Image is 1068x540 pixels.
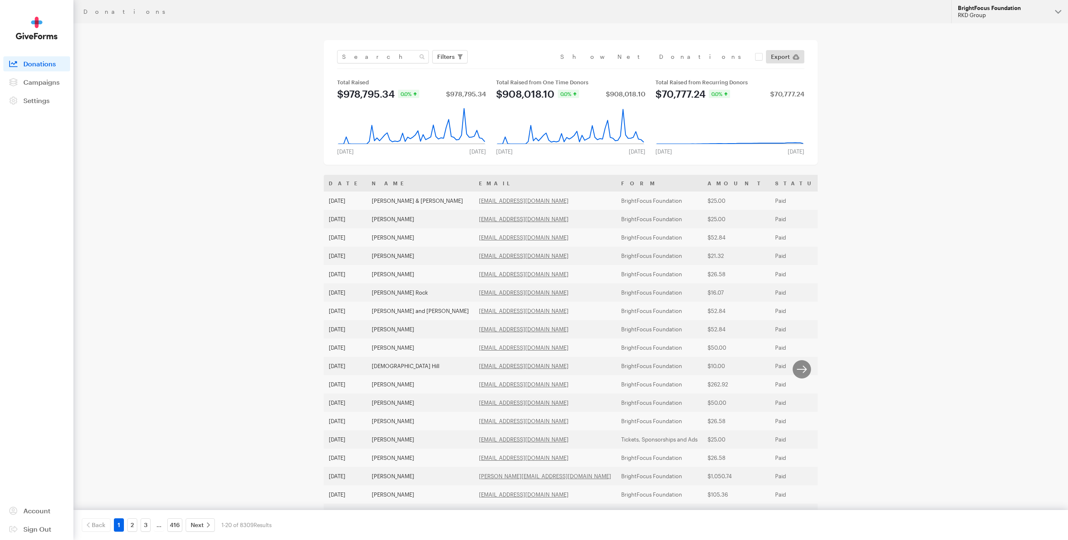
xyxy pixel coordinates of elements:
div: [DATE] [650,148,677,155]
td: [DATE] [324,357,367,375]
td: $105.36 [703,485,770,504]
span: Sign Out [23,525,51,533]
div: 1-20 of 8309 [222,518,272,532]
td: $1,050.74 [703,467,770,485]
a: [EMAIL_ADDRESS][DOMAIN_NAME] [479,454,569,461]
td: Paid [770,375,831,394]
td: $26.58 [703,265,770,283]
div: Total Raised from Recurring Donors [655,79,804,86]
td: BrightFocus Foundation [616,485,703,504]
td: [PERSON_NAME] [367,485,474,504]
th: Amount [703,175,770,192]
a: [EMAIL_ADDRESS][DOMAIN_NAME] [479,436,569,443]
td: [DATE] [324,412,367,430]
a: [EMAIL_ADDRESS][DOMAIN_NAME] [479,216,569,222]
img: GiveForms [16,17,58,40]
td: [DATE] [324,467,367,485]
td: [PERSON_NAME] [367,394,474,412]
a: 3 [141,518,151,532]
td: [PERSON_NAME] Rock [367,283,474,302]
a: [EMAIL_ADDRESS][DOMAIN_NAME] [479,363,569,369]
td: [PERSON_NAME] [367,320,474,338]
a: Account [3,503,70,518]
th: Status [770,175,831,192]
div: [DATE] [464,148,491,155]
a: [EMAIL_ADDRESS][DOMAIN_NAME] [479,381,569,388]
td: [DATE] [324,394,367,412]
td: [DATE] [324,228,367,247]
td: $52.84 [703,320,770,338]
a: [EMAIL_ADDRESS][DOMAIN_NAME] [479,344,569,351]
td: [PERSON_NAME] and [PERSON_NAME] [367,302,474,320]
td: BrightFocus Foundation [616,228,703,247]
span: Settings [23,96,50,104]
td: [PERSON_NAME] [367,338,474,357]
td: [DATE] [324,320,367,338]
td: Paid [770,394,831,412]
td: Tickets, Sponsorships and Ads [616,430,703,449]
th: Name [367,175,474,192]
td: [DATE] [324,265,367,283]
td: $25.00 [703,430,770,449]
span: Filters [437,52,455,62]
td: Paid [770,467,831,485]
td: Paid [770,338,831,357]
td: Paid [770,228,831,247]
td: Paid [770,247,831,265]
div: $908,018.10 [606,91,645,97]
td: Paid [770,283,831,302]
div: $978,795.34 [337,89,395,99]
td: BrightFocus Foundation [616,192,703,210]
td: BrightFocus Foundation [616,302,703,320]
td: BrightFocus Foundation [616,375,703,394]
td: [DATE] [324,338,367,357]
td: [PERSON_NAME] & [PERSON_NAME] [367,192,474,210]
td: BrightFocus Foundation [616,467,703,485]
td: BrightFocus Foundation [616,247,703,265]
td: Paid [770,265,831,283]
th: Date [324,175,367,192]
a: Donations [3,56,70,71]
span: Donations [23,60,56,68]
div: 0.0% [398,90,419,98]
div: BrightFocus Foundation [958,5,1048,12]
th: Email [474,175,616,192]
td: [DATE] [324,283,367,302]
a: [EMAIL_ADDRESS][DOMAIN_NAME] [479,418,569,424]
td: [DATE] [324,210,367,228]
div: [DATE] [624,148,650,155]
td: BrightFocus Foundation [616,394,703,412]
td: [DATE] [324,192,367,210]
div: 0.0% [558,90,579,98]
td: Paid [770,357,831,375]
td: [PERSON_NAME] [367,375,474,394]
input: Search Name & Email [337,50,429,63]
td: $26.58 [703,412,770,430]
td: [PERSON_NAME] [367,265,474,283]
td: $25.00 [703,192,770,210]
td: $26.58 [703,449,770,467]
span: Results [254,522,272,528]
td: [DATE] [324,247,367,265]
td: $50.00 [703,338,770,357]
td: BrightFocus Foundation [616,210,703,228]
td: [DATE] [324,449,367,467]
td: Paid [770,504,831,522]
td: BrightFocus Foundation [616,357,703,375]
a: Next [186,518,215,532]
div: Total Raised [337,79,486,86]
a: [EMAIL_ADDRESS][DOMAIN_NAME] [479,326,569,333]
div: RKD Group [958,12,1048,19]
td: Paid [770,210,831,228]
td: BrightFocus Foundation [616,504,703,522]
td: Paid [770,485,831,504]
td: $16.07 [703,283,770,302]
td: $40.00 [703,504,770,522]
div: $978,795.34 [446,91,486,97]
td: $10.00 [703,357,770,375]
td: Paid [770,412,831,430]
a: Campaigns [3,75,70,90]
a: [EMAIL_ADDRESS][DOMAIN_NAME] [479,252,569,259]
td: BrightFocus Foundation [616,265,703,283]
td: $21.32 [703,247,770,265]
